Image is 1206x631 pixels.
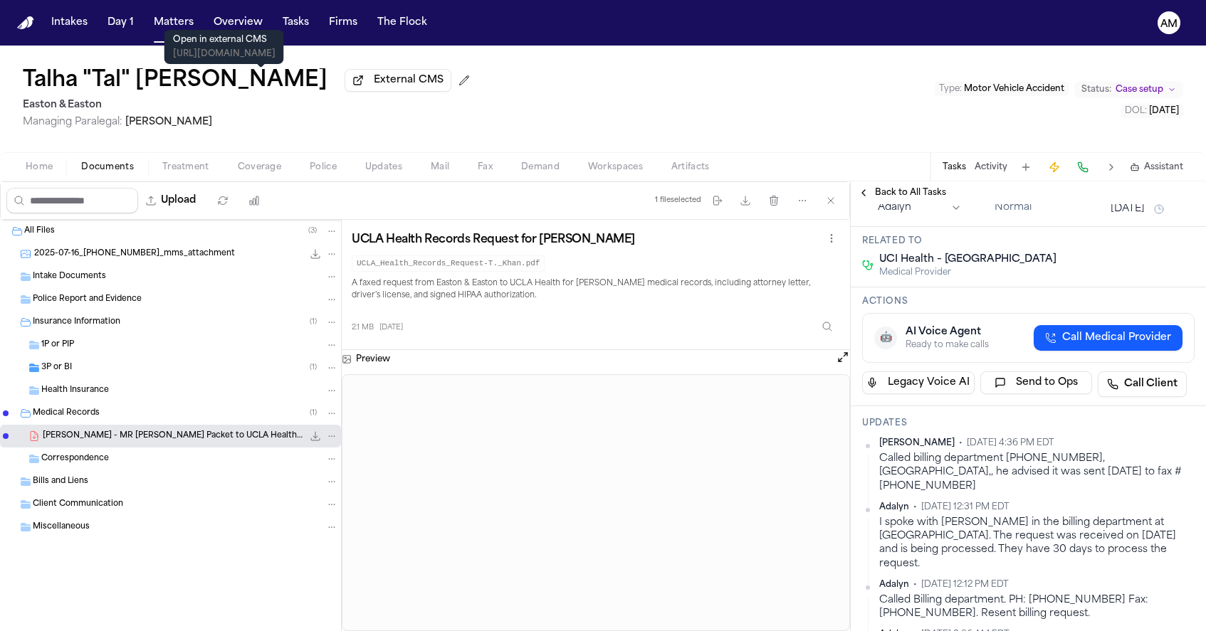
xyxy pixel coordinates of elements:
[913,502,917,513] span: •
[671,161,710,173] span: Artifacts
[1062,331,1171,345] span: Call Medical Provider
[356,354,390,365] h3: Preview
[81,161,134,173] span: Documents
[879,452,1195,493] div: Called billing department [PHONE_NUMBER], [GEOGRAPHIC_DATA],, he advised it was sent [DATE] to fa...
[967,438,1054,449] span: [DATE] 4:36 PM EDT
[879,502,909,513] span: Adalyn
[41,385,109,397] span: Health Insurance
[365,161,402,173] span: Updates
[431,161,449,173] span: Mail
[33,271,106,283] span: Intake Documents
[1098,371,1187,397] a: Call Client
[33,499,123,511] span: Client Communication
[26,161,53,173] span: Home
[1149,107,1179,115] span: [DATE]
[1125,107,1147,115] span: DOL :
[879,516,1195,571] div: I spoke with [PERSON_NAME] in the billing department at [GEOGRAPHIC_DATA]. The request was receiv...
[379,322,403,333] span: [DATE]
[310,409,317,417] span: ( 1 )
[836,350,850,364] button: Open preview
[1044,157,1064,177] button: Create Immediate Task
[372,10,433,36] a: The Flock
[374,73,444,88] span: External CMS
[959,438,963,449] span: •
[880,331,892,345] span: 🤖
[125,117,212,127] span: [PERSON_NAME]
[1130,161,1183,173] button: Assistant
[906,325,989,339] div: AI Voice Agent
[323,10,363,36] button: Firms
[43,430,303,442] span: [PERSON_NAME] - MR [PERSON_NAME] Packet to UCLA Health - [DATE]
[34,248,235,260] span: 2025-07-16_[PHONE_NUMBER]_mms_attachment
[33,521,90,534] span: Miscellaneous
[46,10,93,36] button: Intakes
[588,161,643,173] span: Workspaces
[208,10,268,36] button: Overview
[879,253,1056,267] span: UCI Health – [GEOGRAPHIC_DATA]
[173,34,276,46] p: Open in external CMS
[851,187,953,198] button: Back to All Tasks
[1150,201,1168,218] button: Snooze task
[238,161,281,173] span: Coverage
[862,235,1195,247] h3: Related to
[478,161,493,173] span: Fax
[1081,84,1111,95] span: Status:
[24,226,55,238] span: All Files
[1144,161,1183,173] span: Assistant
[879,438,955,449] span: [PERSON_NAME]
[308,227,317,235] span: ( 3 )
[980,371,1093,394] button: Send to Ops
[162,161,209,173] span: Treatment
[521,161,560,173] span: Demand
[6,188,138,213] input: Search files
[862,418,1195,429] h3: Updates
[310,161,337,173] span: Police
[23,97,476,114] h2: Easton & Easton
[921,579,1009,590] span: [DATE] 12:12 PM EDT
[862,371,975,394] button: Legacy Voice AI
[345,69,451,92] button: External CMS
[1111,202,1145,216] button: [DATE]
[33,317,120,329] span: Insurance Information
[33,294,142,306] span: Police Report and Evidence
[17,16,34,30] img: Finch Logo
[41,362,72,374] span: 3P or BI
[995,201,1032,215] button: Normal
[935,82,1069,96] button: Edit Type: Motor Vehicle Accident
[1034,325,1183,351] button: Call Medical Provider
[836,350,850,368] button: Open preview
[862,296,1195,307] h3: Actions
[939,85,962,93] span: Type :
[921,502,1010,513] span: [DATE] 12:31 PM EDT
[1116,84,1163,95] span: Case setup
[308,247,323,261] button: Download 2025-07-16_213-298-2289_mms_attachment
[964,85,1064,93] span: Motor Vehicle Accident
[875,187,946,198] span: Back to All Tasks
[1121,104,1183,118] button: Edit DOL: 2025-06-23
[138,188,204,213] button: Upload
[814,314,840,339] button: Inspect
[33,476,88,488] span: Bills and Liens
[352,255,545,272] code: UCLA_Health_Records_Request-T._Khan.pdf
[310,318,317,326] span: ( 1 )
[102,10,140,36] button: Day 1
[352,322,374,333] span: 2.1 MB
[352,277,840,303] p: A faxed request from Easton & Easton to UCLA Health for [PERSON_NAME] medical records, including ...
[879,593,1195,621] div: Called Billing department. PH: [PHONE_NUMBER] Fax: [PHONE_NUMBER]. Resent billing request.
[1074,81,1183,98] button: Change status from Case setup
[17,16,34,30] a: Home
[975,161,1007,173] button: Activity
[308,429,323,443] button: Download T. Khan - MR Request Packet to UCLA Health - 7.15.25
[879,267,1056,278] span: Medical Provider
[943,161,966,173] button: Tasks
[906,339,989,351] div: Ready to make calls
[23,68,327,94] h1: Talha "Tal" [PERSON_NAME]
[1073,157,1093,177] button: Make a Call
[148,10,199,36] button: Matters
[33,408,100,420] span: Medical Records
[913,579,917,590] span: •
